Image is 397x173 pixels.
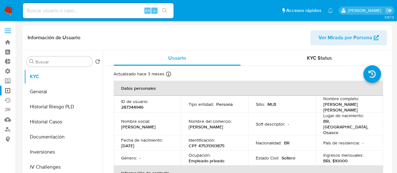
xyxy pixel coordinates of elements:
p: BRL $10000 [323,158,348,164]
p: alan.sanchez@mercadolibre.com [348,8,384,14]
span: s [153,8,155,14]
p: Identificación : [189,137,215,143]
p: Sitio : [256,101,265,107]
th: Datos personales [114,81,383,96]
p: Lugar de nacimiento : [323,113,364,118]
p: País de residencia : [323,140,360,146]
p: Persona [216,101,233,107]
button: Buscar [29,59,34,64]
p: ID de usuario : [121,99,148,104]
p: - [288,121,289,127]
button: KYC [24,69,103,84]
h1: Información de Usuario [28,35,80,41]
p: [PERSON_NAME] [121,124,156,130]
p: Empleado privado [189,158,224,164]
button: General [24,84,103,99]
p: Nombre completo : [323,96,359,101]
p: Estado Civil : [256,155,279,161]
button: Documentación [24,129,103,144]
p: Fecha de nacimiento : [121,137,163,143]
p: - [362,140,363,146]
p: [DATE] [121,143,134,149]
a: Salir [386,7,392,14]
p: Nacionalidad : [256,140,282,146]
p: Soft descriptor : [256,121,285,127]
button: Historial Riesgo PLD [24,99,103,114]
p: Género : [121,155,137,161]
p: CPF 47531393875 [189,143,224,149]
p: Actualizado hace 3 meses [114,71,164,77]
button: Historial Casos [24,114,103,129]
a: Notificaciones [328,8,333,13]
p: [PERSON_NAME] [189,124,223,130]
p: 287344946 [121,104,143,110]
p: Ingresos mensuales : [323,152,363,158]
p: Soltero [282,155,295,161]
button: Volver al orden por defecto [95,59,100,66]
span: Ver Mirada por Persona [319,30,372,45]
p: - [139,155,141,161]
button: search-icon [158,6,171,15]
span: Accesos rápidos [286,7,321,14]
p: BR [284,140,290,146]
p: Nombre del comercio : [189,118,232,124]
p: [PERSON_NAME] [PERSON_NAME] [323,101,373,113]
button: Inversiones [24,144,103,159]
p: Tipo entidad : [189,101,214,107]
input: Buscar usuario o caso... [23,7,174,15]
p: Ocupación : [189,152,211,158]
span: Usuario [168,54,186,62]
span: Alt [145,8,150,14]
button: Ver Mirada por Persona [310,30,387,45]
p: BR, [GEOGRAPHIC_DATA], Osasco [323,118,373,135]
p: MLB [267,101,276,107]
span: KYC Status [307,54,332,62]
input: Buscar [35,59,90,65]
p: Nombre social : [121,118,150,124]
